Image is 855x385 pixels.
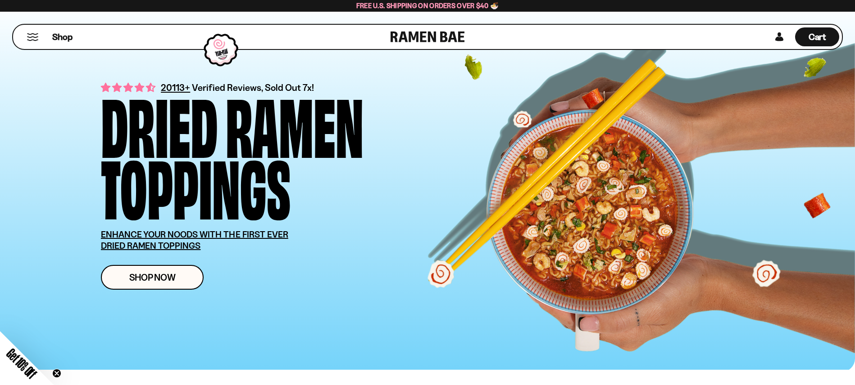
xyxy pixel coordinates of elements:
[101,154,291,215] div: Toppings
[226,92,364,154] div: Ramen
[795,25,839,49] a: Cart
[101,92,218,154] div: Dried
[356,1,499,10] span: Free U.S. Shipping on Orders over $40 🍜
[52,369,61,378] button: Close teaser
[4,346,39,381] span: Get 10% Off
[101,229,288,251] u: ENHANCE YOUR NOODS WITH THE FIRST EVER DRIED RAMEN TOPPINGS
[52,27,73,46] a: Shop
[129,273,176,282] span: Shop Now
[52,31,73,43] span: Shop
[101,265,204,290] a: Shop Now
[27,33,39,41] button: Mobile Menu Trigger
[809,31,826,42] span: Cart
